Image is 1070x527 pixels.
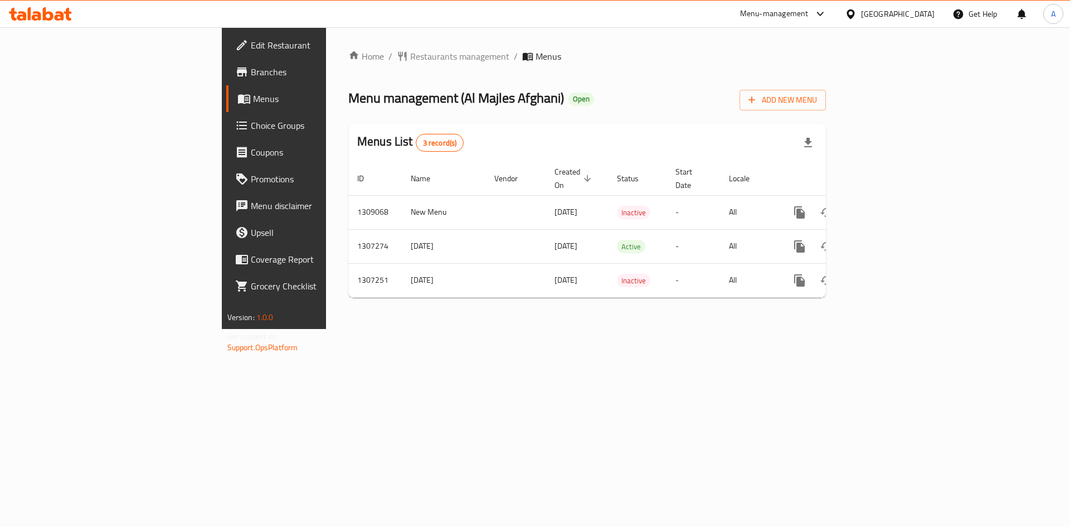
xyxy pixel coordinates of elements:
[861,8,935,20] div: [GEOGRAPHIC_DATA]
[786,267,813,294] button: more
[226,112,401,139] a: Choice Groups
[251,65,392,79] span: Branches
[226,166,401,192] a: Promotions
[494,172,532,185] span: Vendor
[555,165,595,192] span: Created On
[251,226,392,239] span: Upsell
[667,229,720,263] td: -
[227,329,279,344] span: Get support on:
[253,92,392,105] span: Menus
[416,134,464,152] div: Total records count
[410,50,509,63] span: Restaurants management
[357,172,378,185] span: ID
[251,253,392,266] span: Coverage Report
[402,229,485,263] td: [DATE]
[226,273,401,299] a: Grocery Checklist
[568,93,594,106] div: Open
[813,267,840,294] button: Change Status
[348,162,902,298] table: enhanced table
[667,263,720,297] td: -
[251,119,392,132] span: Choice Groups
[777,162,902,196] th: Actions
[786,199,813,226] button: more
[813,233,840,260] button: Change Status
[729,172,764,185] span: Locale
[411,172,445,185] span: Name
[251,146,392,159] span: Coupons
[720,263,777,297] td: All
[555,239,577,253] span: [DATE]
[617,206,650,219] span: Inactive
[226,85,401,112] a: Menus
[402,195,485,229] td: New Menu
[720,229,777,263] td: All
[1051,8,1056,20] span: A
[514,50,518,63] li: /
[748,93,817,107] span: Add New Menu
[251,199,392,212] span: Menu disclaimer
[555,273,577,287] span: [DATE]
[226,192,401,219] a: Menu disclaimer
[813,199,840,226] button: Change Status
[256,310,274,325] span: 1.0.0
[226,139,401,166] a: Coupons
[397,50,509,63] a: Restaurants management
[617,172,653,185] span: Status
[568,94,594,104] span: Open
[795,129,821,156] div: Export file
[226,32,401,59] a: Edit Restaurant
[617,240,645,253] span: Active
[251,38,392,52] span: Edit Restaurant
[226,59,401,85] a: Branches
[667,195,720,229] td: -
[740,90,826,110] button: Add New Menu
[720,195,777,229] td: All
[740,7,809,21] div: Menu-management
[617,274,650,287] span: Inactive
[348,85,564,110] span: Menu management ( Al Majles Afghani )
[226,219,401,246] a: Upsell
[348,50,826,63] nav: breadcrumb
[555,205,577,219] span: [DATE]
[251,172,392,186] span: Promotions
[402,263,485,297] td: [DATE]
[227,310,255,325] span: Version:
[675,165,707,192] span: Start Date
[416,138,464,148] span: 3 record(s)
[251,279,392,293] span: Grocery Checklist
[226,246,401,273] a: Coverage Report
[227,340,298,355] a: Support.OpsPlatform
[536,50,561,63] span: Menus
[786,233,813,260] button: more
[357,133,464,152] h2: Menus List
